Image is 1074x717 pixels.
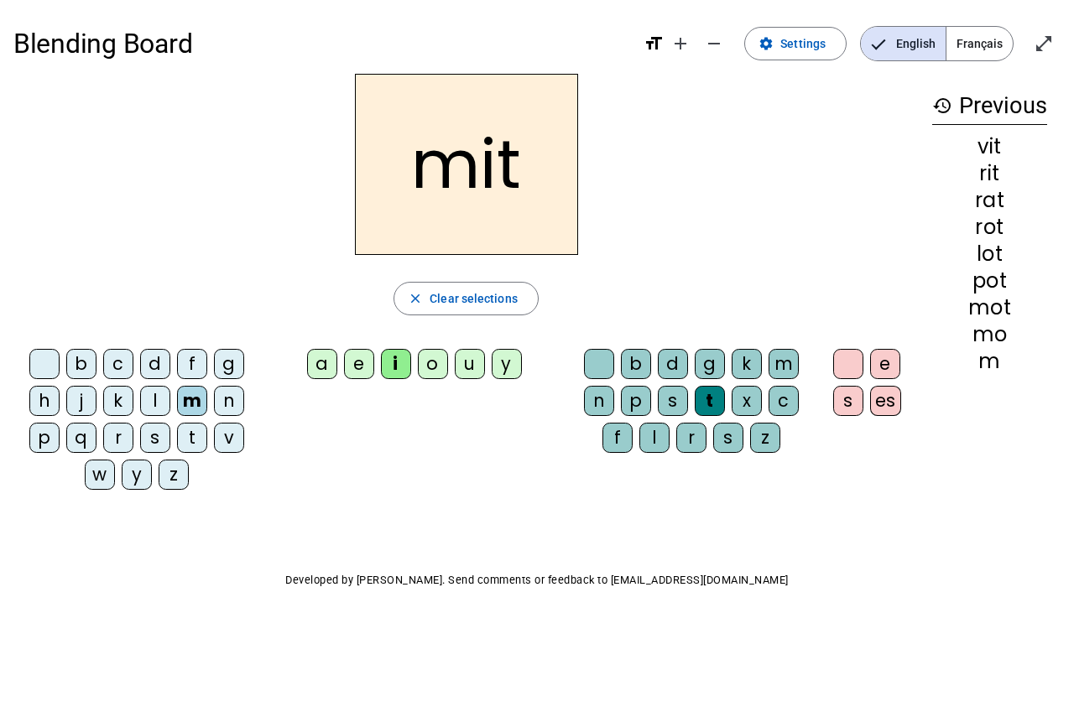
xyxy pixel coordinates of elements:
mat-icon: settings [759,36,774,51]
div: w [85,460,115,490]
div: mo [932,325,1047,345]
div: rot [932,217,1047,237]
div: vit [932,137,1047,157]
div: g [214,349,244,379]
div: m [177,386,207,416]
div: k [732,349,762,379]
div: p [29,423,60,453]
div: p [621,386,651,416]
mat-icon: history [932,96,952,116]
div: o [418,349,448,379]
mat-icon: remove [704,34,724,54]
div: b [621,349,651,379]
div: y [122,460,152,490]
div: n [214,386,244,416]
div: s [833,386,863,416]
div: h [29,386,60,416]
mat-icon: add [670,34,691,54]
div: es [870,386,901,416]
button: Settings [744,27,847,60]
div: n [584,386,614,416]
div: t [177,423,207,453]
mat-icon: format_size [644,34,664,54]
div: x [732,386,762,416]
mat-icon: close [408,291,423,306]
div: a [307,349,337,379]
div: s [658,386,688,416]
div: g [695,349,725,379]
div: f [602,423,633,453]
div: z [750,423,780,453]
div: s [713,423,743,453]
p: Developed by [PERSON_NAME]. Send comments or feedback to [EMAIL_ADDRESS][DOMAIN_NAME] [13,570,1061,590]
div: c [103,349,133,379]
div: y [492,349,522,379]
button: Clear selections [394,282,539,315]
div: l [639,423,670,453]
span: Français [946,27,1013,60]
button: Enter full screen [1027,27,1061,60]
div: f [177,349,207,379]
span: Clear selections [430,288,518,309]
div: q [66,423,96,453]
mat-icon: open_in_full [1034,34,1054,54]
div: d [140,349,170,379]
div: m [932,351,1047,371]
div: j [66,386,96,416]
div: r [103,423,133,453]
mat-button-toggle-group: Language selection [860,26,1014,61]
div: mot [932,298,1047,318]
button: Decrease font size [697,27,731,60]
div: s [140,423,170,453]
div: pot [932,271,1047,291]
button: Increase font size [664,27,697,60]
h3: Previous [932,87,1047,125]
div: k [103,386,133,416]
div: rit [932,164,1047,184]
div: z [159,460,189,490]
div: rat [932,190,1047,210]
div: d [658,349,688,379]
h1: Blending Board [13,17,630,70]
span: Settings [780,34,826,54]
div: c [769,386,799,416]
h2: mit [355,74,578,255]
div: e [870,349,900,379]
div: l [140,386,170,416]
div: i [381,349,411,379]
div: v [214,423,244,453]
div: t [695,386,725,416]
div: r [676,423,706,453]
div: lot [932,244,1047,264]
div: e [344,349,374,379]
span: English [861,27,946,60]
div: b [66,349,96,379]
div: m [769,349,799,379]
div: u [455,349,485,379]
